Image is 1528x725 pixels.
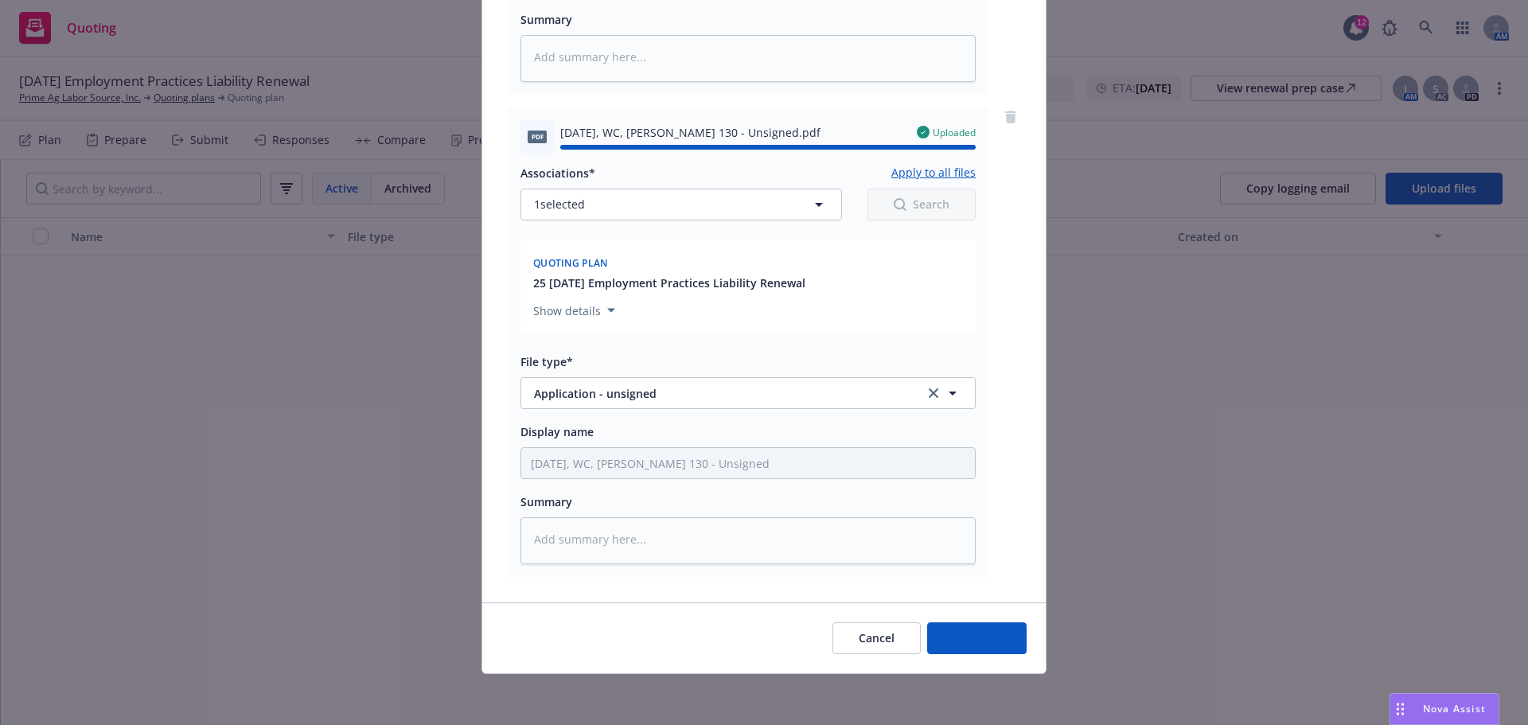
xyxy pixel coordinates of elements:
button: Nova Assist [1390,693,1499,725]
span: Nova Assist [1423,702,1486,715]
span: Associations* [520,166,595,181]
span: Display name [520,424,594,439]
div: Drag to move [1390,694,1410,724]
span: Summary [520,494,572,509]
a: clear selection [924,384,943,403]
span: Application - unsigned [534,385,902,402]
span: Uploaded [933,126,976,139]
button: 25 [DATE] Employment Practices Liability Renewal [533,275,805,291]
span: Summary [520,12,572,27]
span: [DATE], WC, [PERSON_NAME] 130 - Unsigned.pdf [560,124,821,141]
input: Add display name here... [521,448,975,478]
span: 1 selected [534,196,585,212]
span: Cancel [859,630,895,645]
button: Add files [927,622,1027,654]
span: Quoting plan [533,256,608,270]
span: File type* [520,354,573,369]
span: Add files [953,630,1000,645]
button: Apply to all files [891,163,976,182]
span: pdf [528,131,547,142]
button: Application - unsignedclear selection [520,377,976,409]
button: 1selected [520,189,842,220]
button: Cancel [832,622,921,654]
a: remove [1001,107,1020,127]
button: Show details [527,301,622,320]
